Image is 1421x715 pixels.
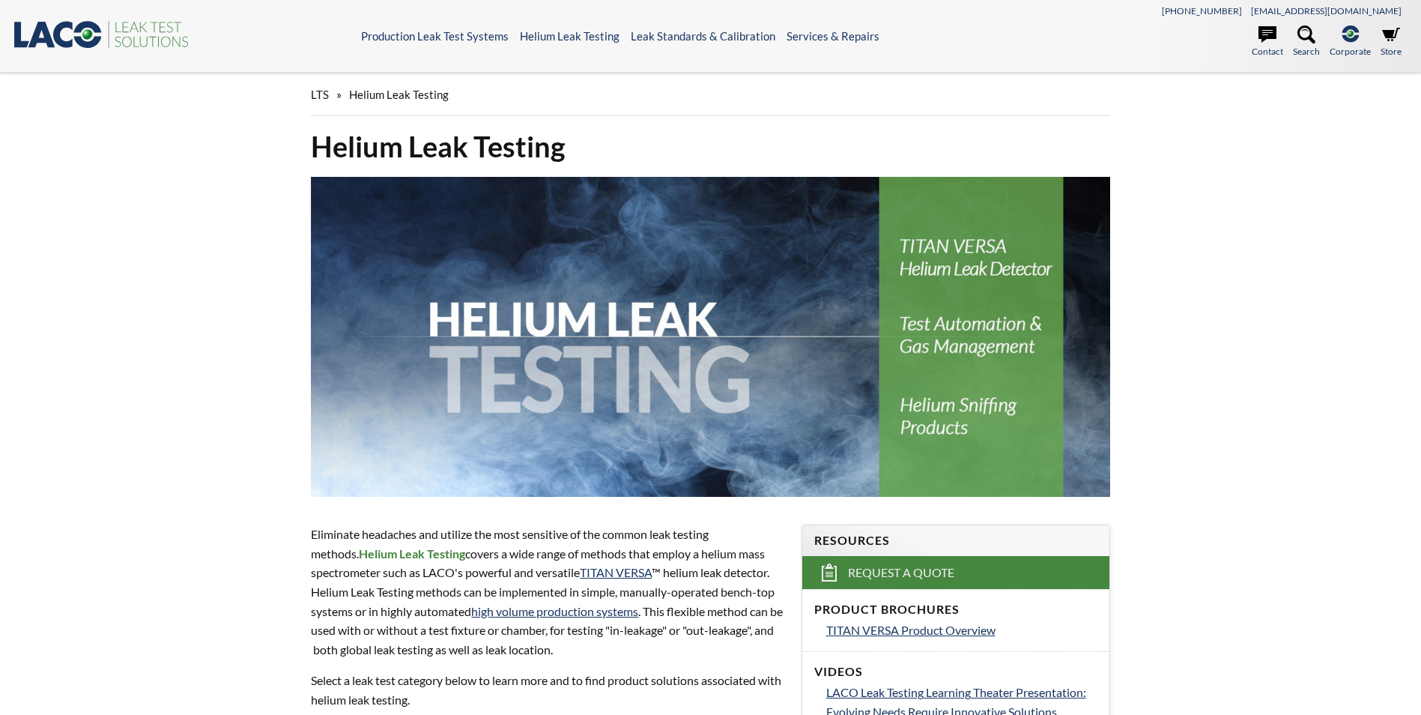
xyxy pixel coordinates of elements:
span: Request a Quote [848,565,954,581]
a: Store [1381,25,1402,58]
p: Select a leak test category below to learn more and to find product solutions associated with hel... [311,671,783,709]
div: » [311,73,1109,116]
a: [PHONE_NUMBER] [1162,5,1242,16]
h1: Helium Leak Testing [311,128,1109,165]
a: TITAN VERSA [580,565,652,579]
a: Helium Leak Testing [520,29,619,43]
a: [EMAIL_ADDRESS][DOMAIN_NAME] [1251,5,1402,16]
a: Services & Repairs [787,29,879,43]
p: Eliminate headaches and utilize the most sensitive of the common leak testing methods. covers a w... [311,525,783,659]
a: Request a Quote [802,556,1109,589]
a: Production Leak Test Systems [361,29,509,43]
a: TITAN VERSA Product Overview [826,621,1097,640]
span: TITAN VERSA Product Overview [826,623,996,637]
span: LTS [311,88,329,101]
a: high volume production systems [471,604,638,618]
strong: Helium Leak Testing [359,546,465,561]
span: Corporate [1330,44,1371,58]
h4: Resources [814,533,1097,549]
a: Search [1293,25,1320,58]
a: Leak Standards & Calibration [631,29,775,43]
span: Helium Leak Testing [349,88,449,101]
h4: Videos [814,664,1097,680]
a: Contact [1252,25,1283,58]
img: Helium Leak Testing header [311,177,1109,497]
h4: Product Brochures [814,602,1097,618]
